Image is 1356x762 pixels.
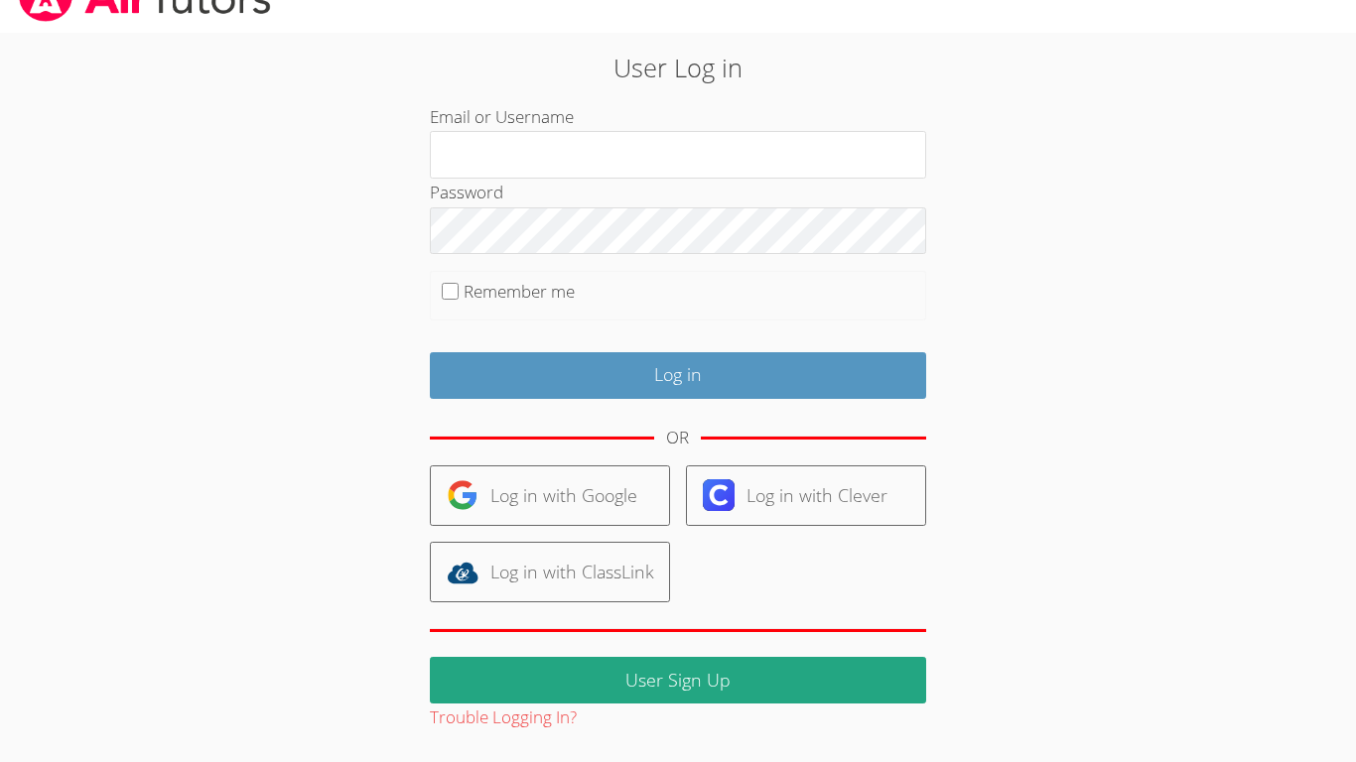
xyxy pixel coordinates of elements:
[312,49,1044,86] h2: User Log in
[430,181,503,203] label: Password
[430,657,926,703] a: User Sign Up
[430,105,574,128] label: Email or Username
[430,352,926,399] input: Log in
[430,542,670,602] a: Log in with ClassLink
[464,280,575,303] label: Remember me
[447,557,478,588] img: classlink-logo-d6bb404cc1216ec64c9a2012d9dc4662098be43eaf13dc465df04b49fa7ab582.svg
[447,479,478,511] img: google-logo-50288ca7cdecda66e5e0955fdab243c47b7ad437acaf1139b6f446037453330a.svg
[686,465,926,526] a: Log in with Clever
[430,703,577,732] button: Trouble Logging In?
[666,424,689,452] div: OR
[430,465,670,526] a: Log in with Google
[703,479,735,511] img: clever-logo-6eab21bc6e7a338710f1a6ff85c0baf02591cd810cc4098c63d3a4b26e2feb20.svg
